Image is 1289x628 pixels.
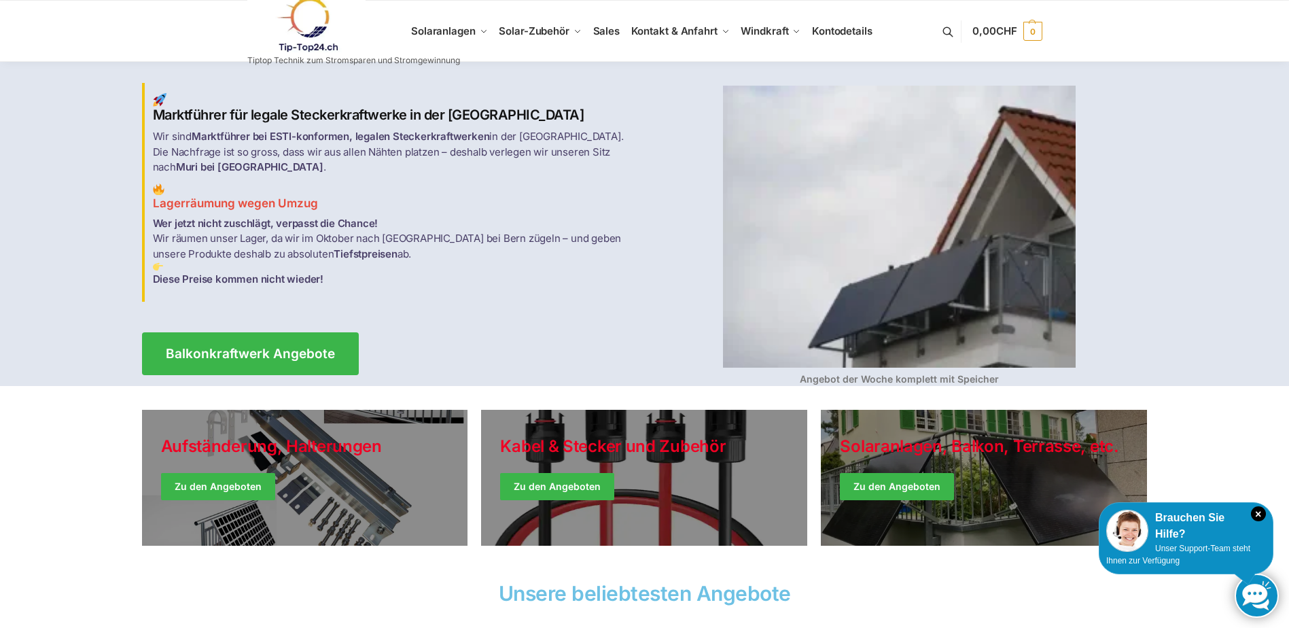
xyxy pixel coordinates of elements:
[153,184,637,212] h3: Lagerräumung wegen Umzug
[481,410,807,546] a: Holiday Style
[166,347,335,360] span: Balkonkraftwerk Angebote
[247,56,460,65] p: Tiptop Technik zum Stromsparen und Stromgewinnung
[192,130,489,143] strong: Marktführer bei ESTI-konformen, legalen Steckerkraftwerken
[723,86,1076,368] img: Balkon-Terrassen-Kraftwerke 4
[142,332,359,375] a: Balkonkraftwerk Angebote
[1023,22,1042,41] span: 0
[972,24,1017,37] span: 0,00
[153,184,164,195] img: Balkon-Terrassen-Kraftwerke 2
[593,24,620,37] span: Sales
[153,216,637,287] p: Wir räumen unser Lager, da wir im Oktober nach [GEOGRAPHIC_DATA] bei Bern zügeln – und geben unse...
[153,262,163,272] img: Balkon-Terrassen-Kraftwerke 3
[1106,510,1266,542] div: Brauchen Sie Hilfe?
[587,1,625,62] a: Sales
[625,1,735,62] a: Kontakt & Anfahrt
[334,247,397,260] strong: Tiefstpreisen
[153,217,378,230] strong: Wer jetzt nicht zuschlägt, verpasst die Chance!
[1106,544,1250,565] span: Unser Support-Team steht Ihnen zur Verfügung
[812,24,872,37] span: Kontodetails
[153,93,166,107] img: Balkon-Terrassen-Kraftwerke 1
[176,160,323,173] strong: Muri bei [GEOGRAPHIC_DATA]
[996,24,1017,37] span: CHF
[153,129,637,175] p: Wir sind in der [GEOGRAPHIC_DATA]. Die Nachfrage ist so gross, dass wir aus allen Nähten platzen ...
[1251,506,1266,521] i: Schließen
[1106,510,1148,552] img: Customer service
[735,1,807,62] a: Windkraft
[499,24,569,37] span: Solar-Zubehör
[800,373,999,385] strong: Angebot der Woche komplett mit Speicher
[972,11,1042,52] a: 0,00CHF 0
[741,24,788,37] span: Windkraft
[153,93,637,124] h2: Marktführer für legale Steckerkraftwerke in der [GEOGRAPHIC_DATA]
[821,410,1147,546] a: Winter Jackets
[493,1,587,62] a: Solar-Zubehör
[411,24,476,37] span: Solaranlagen
[631,24,718,37] span: Kontakt & Anfahrt
[153,273,323,285] strong: Diese Preise kommen nicht wieder!
[142,410,468,546] a: Holiday Style
[807,1,878,62] a: Kontodetails
[142,583,1148,604] h2: Unsere beliebtesten Angebote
